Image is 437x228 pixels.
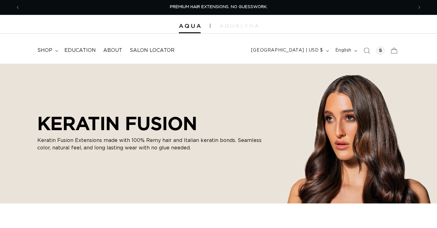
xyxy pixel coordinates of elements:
[251,47,323,54] span: [GEOGRAPHIC_DATA] | USD $
[170,5,267,9] span: PREMIUM HAIR EXTENSIONS. NO GUESSWORK.
[179,24,201,28] img: Aqua Hair Extensions
[130,47,174,54] span: Salon Locator
[64,47,96,54] span: Education
[37,112,274,134] h2: KERATIN FUSION
[332,45,360,57] button: English
[61,43,100,57] a: Education
[103,47,122,54] span: About
[412,2,426,13] button: Next announcement
[11,2,25,13] button: Previous announcement
[34,43,61,57] summary: shop
[247,45,332,57] button: [GEOGRAPHIC_DATA] | USD $
[360,44,374,57] summary: Search
[37,137,274,152] p: Keratin Fusion Extensions made with 100% Remy hair and Italian keratin bonds. Seamless color, nat...
[220,24,258,28] img: aqualyna.com
[335,47,351,54] span: English
[37,47,52,54] span: shop
[100,43,126,57] a: About
[126,43,178,57] a: Salon Locator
